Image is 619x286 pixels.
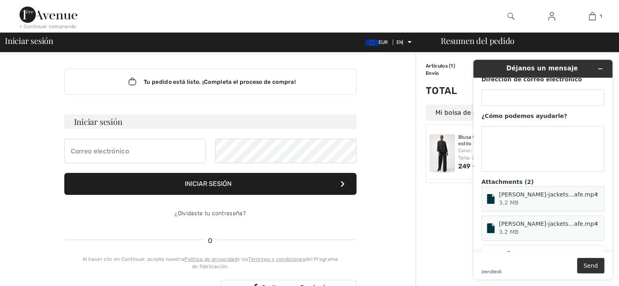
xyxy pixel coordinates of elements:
[451,63,453,69] font: 1
[548,11,555,21] img: Mi información
[175,210,246,217] a: ¿Olvidaste tu contraseña?
[426,85,457,96] font: Total
[572,11,612,21] a: 1
[184,256,237,262] a: Política de privacidad
[20,7,77,23] img: Avenida 1ère
[237,256,249,262] font: y los
[5,35,53,46] font: Iniciar sesión
[453,63,455,69] font: )
[64,173,357,195] button: Iniciar sesión
[20,24,76,29] font: < Continuar comprando
[467,53,619,286] iframe: Encuentre más información aquí
[542,11,562,22] a: Iniciar sesión
[378,39,388,45] font: EUR
[248,256,305,262] a: Términos y condiciones
[458,134,545,147] a: Blusa formal con cuello y botones, estilo 254196
[396,39,403,45] font: EN
[600,13,602,19] font: 1
[74,116,122,127] font: Iniciar sesión
[365,39,378,46] img: Euro
[429,134,455,172] img: Blusa formal con cuello y botones, estilo 254196
[83,256,185,262] font: Al hacer clic en Continuar, acepta nuestra
[185,180,232,188] font: Iniciar sesión
[458,134,542,146] font: Blusa formal con cuello y botones, estilo 254196
[458,155,479,161] font: Talla: 20
[17,6,40,13] font: Ayuda
[589,11,596,21] img: Mi bolso
[64,139,206,163] input: Correo electrónico
[441,35,514,46] font: Resumen del pedido
[458,148,488,153] font: Color: Negro
[208,237,212,245] font: O
[426,63,451,69] font: Artículos (
[507,11,514,21] img: buscar en el sitio web
[458,162,478,170] font: 249 €
[435,109,534,116] font: Mi bolsa de compras (1 artículo)
[426,70,439,76] font: Envío
[144,79,296,85] font: Tu pedido está listo. ¡Completa el proceso de compra!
